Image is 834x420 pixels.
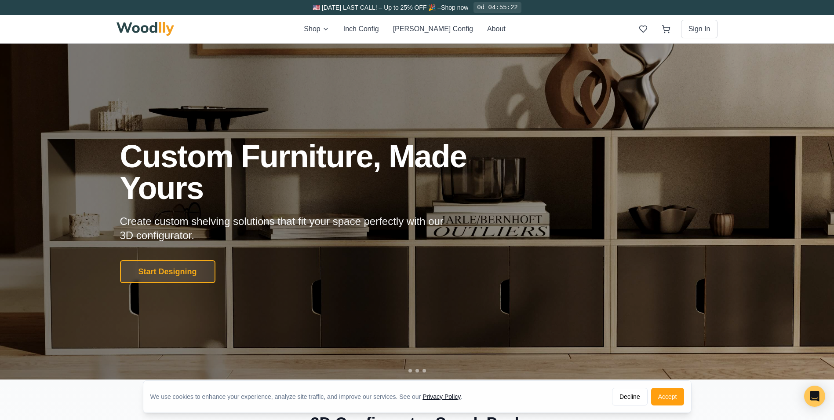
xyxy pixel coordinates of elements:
a: Privacy Policy [422,393,460,400]
button: Accept [651,388,684,405]
button: About [487,24,506,34]
div: 0d 04:55:22 [473,2,521,13]
a: Shop now [441,4,468,11]
h1: Custom Furniture, Made Yours [120,140,514,204]
p: Create custom shelving solutions that fit your space perfectly with our 3D configurator. [120,214,458,243]
button: Decline [612,388,648,405]
button: [PERSON_NAME] Config [393,24,473,34]
button: Inch Config [343,24,379,34]
div: Open Intercom Messenger [804,386,825,407]
img: Woodlly [117,22,175,36]
button: Start Designing [120,260,215,283]
div: We use cookies to enhance your experience, analyze site traffic, and improve our services. See our . [150,392,470,401]
button: Sign In [681,20,718,38]
span: 🇺🇸 [DATE] LAST CALL! – Up to 25% OFF 🎉 – [313,4,441,11]
button: Shop [304,24,329,34]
